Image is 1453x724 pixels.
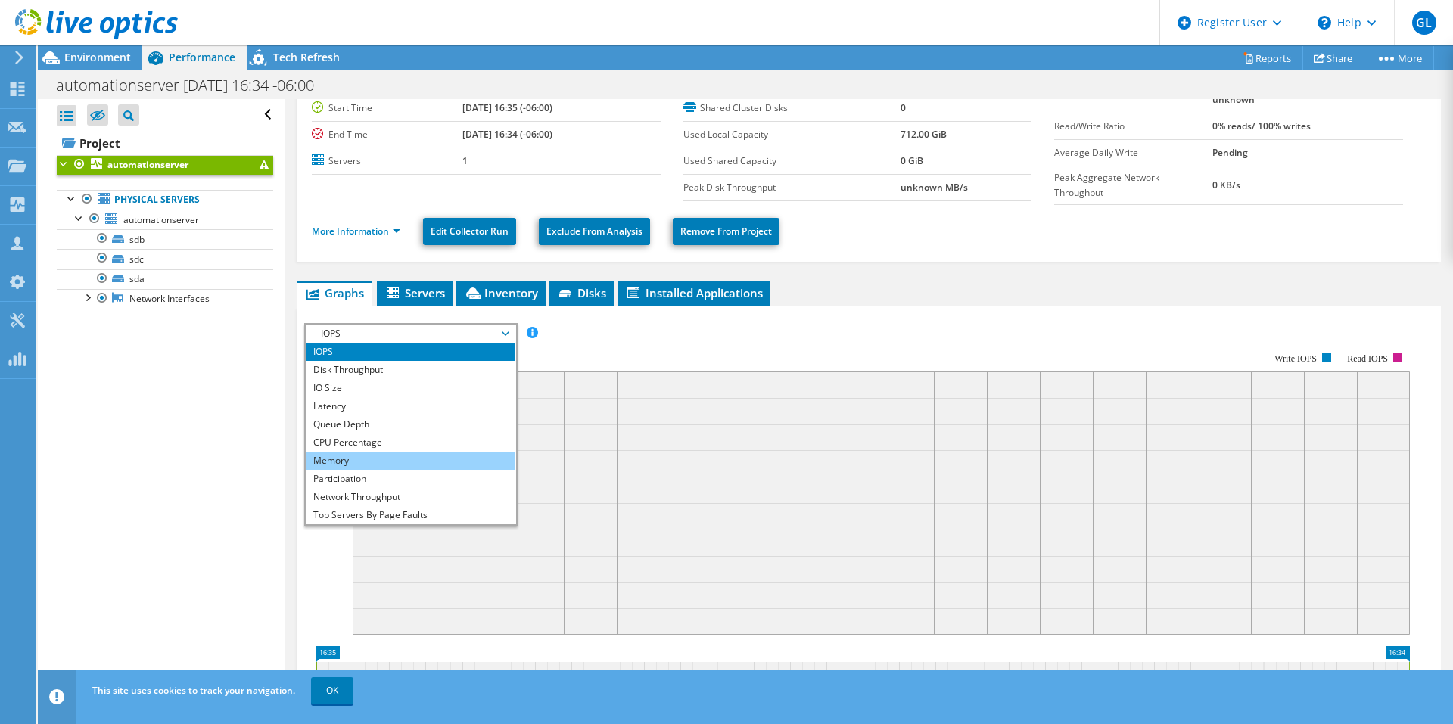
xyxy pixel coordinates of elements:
a: automationserver [57,210,273,229]
span: IOPS [313,325,508,343]
b: unknown MB/s [901,181,968,194]
li: CPU Percentage [306,433,515,452]
b: 0 KB/s [1212,179,1240,191]
b: unknown at Peak, 95th Percentile = unknown [1212,75,1368,106]
label: Servers [312,154,462,169]
li: Memory [306,452,515,470]
a: sda [57,269,273,289]
a: automationserver [57,155,273,175]
span: Servers [384,285,445,300]
label: Read/Write Ratio [1054,119,1212,134]
a: Reports [1231,46,1303,70]
span: Tech Refresh [273,50,340,64]
li: Queue Depth [306,415,515,433]
a: Share [1302,46,1364,70]
label: Shared Cluster Disks [683,101,901,116]
span: Graphs [304,285,364,300]
a: More [1364,46,1434,70]
label: End Time [312,127,462,142]
a: Physical Servers [57,190,273,210]
a: Exclude From Analysis [539,218,650,245]
b: 1 [462,154,468,167]
label: Average Daily Write [1054,145,1212,160]
label: Used Local Capacity [683,127,901,142]
span: This site uses cookies to track your navigation. [92,684,295,697]
span: Environment [64,50,131,64]
text: Write IOPS [1274,353,1317,364]
a: Network Interfaces [57,289,273,309]
b: 0 [901,101,906,114]
li: Participation [306,470,515,488]
b: automationserver [107,158,188,171]
span: Installed Applications [625,285,763,300]
span: Disks [557,285,606,300]
li: Disk Throughput [306,361,515,379]
a: OK [311,677,353,704]
a: sdb [57,229,273,249]
label: Peak Disk Throughput [683,180,901,195]
li: IO Size [306,379,515,397]
b: 0 GiB [901,154,923,167]
a: More Information [312,225,400,238]
text: Read IOPS [1348,353,1389,364]
h1: automationserver [DATE] 16:34 -06:00 [49,77,338,94]
span: Inventory [464,285,538,300]
li: Top Servers By Page Faults [306,506,515,524]
a: Remove From Project [673,218,779,245]
b: 712.00 GiB [901,128,947,141]
span: GL [1412,11,1436,35]
span: automationserver [123,213,199,226]
span: Performance [169,50,235,64]
label: Used Shared Capacity [683,154,901,169]
b: Pending [1212,146,1248,159]
li: Latency [306,397,515,415]
label: Start Time [312,101,462,116]
li: Network Throughput [306,488,515,506]
li: IOPS [306,343,515,361]
b: [DATE] 16:35 (-06:00) [462,101,552,114]
a: sdc [57,249,273,269]
svg: \n [1318,16,1331,30]
label: Peak Aggregate Network Throughput [1054,170,1212,200]
a: Edit Collector Run [423,218,516,245]
b: [DATE] 16:34 (-06:00) [462,128,552,141]
b: 0% reads/ 100% writes [1212,120,1311,132]
a: Project [57,131,273,155]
